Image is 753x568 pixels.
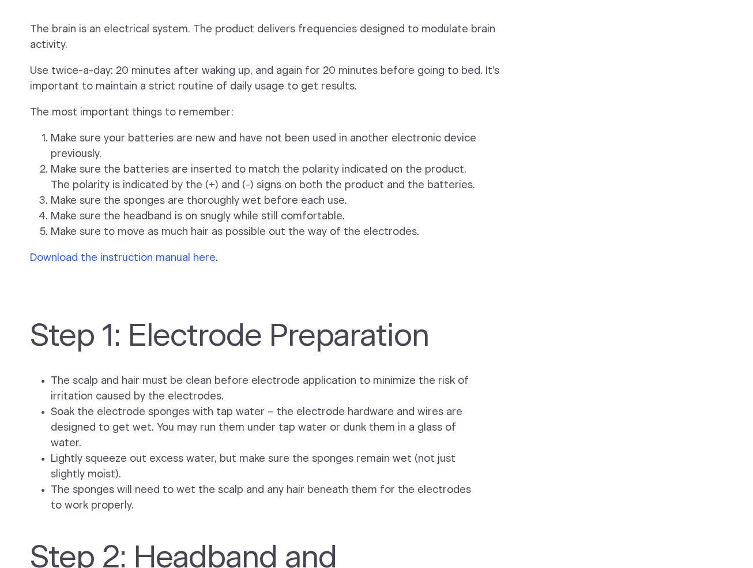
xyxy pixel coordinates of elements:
p: Use twice-a-day: 20 minutes after waking up, and again for 20 minutes before going to bed. It’s i... [30,63,500,95]
li: Make sure the sponges are thoroughly wet before each use. [51,193,480,209]
li: Soak the electrode sponges with tap water – the electrode hardware and wires are designed to get ... [51,405,480,451]
a: Download the instruction manual here [30,253,216,263]
li: The scalp and hair must be clean before electrode application to minimize the risk of irritation ... [51,373,480,405]
li: Make sure the batteries are inserted to match the polarity indicated on the product. The polarity... [51,162,480,193]
li: Make sure to move as much hair as possible out the way of the electrodes. [51,225,480,240]
p: The most important things to remember: [30,105,500,121]
h2: Step 1: Electrode Preparation [30,318,445,356]
p: The brain is an electrical system. The product delivers frequencies designed to modulate brain ac... [30,22,500,53]
li: Make sure your batteries are new and have not been used in another electronic device previously. [51,131,480,162]
li: Make sure the headband is on snugly while still comfortable. [51,209,480,225]
li: The sponges will need to wet the scalp and any hair beneath them for the electrodes to work prope... [51,483,480,514]
p: . [30,251,500,266]
li: Lightly squeeze out excess water, but make sure the sponges remain wet (not just slightly moist). [51,451,480,483]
